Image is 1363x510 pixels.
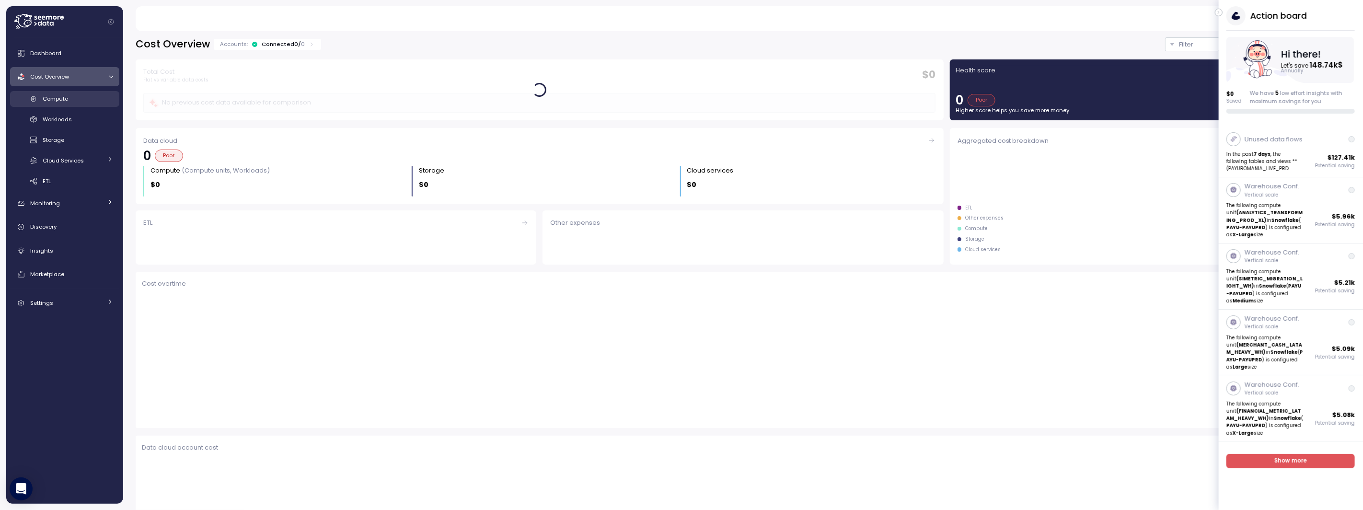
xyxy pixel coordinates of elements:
span: Insights [30,247,53,255]
a: Cloud Services [10,152,119,168]
p: The following compute unit in ( ) is configured as size [1227,334,1304,371]
p: Vertical scale [1245,192,1299,198]
a: Warehouse Conf.Vertical scaleThe following compute unit(SIMETRIC_MIGRATION_LIGHT_WH)inSnowflake(P... [1219,243,1363,310]
p: Potential saving [1316,288,1355,294]
strong: Snowflake [1271,349,1298,355]
p: Cost overtime [142,279,186,289]
strong: PAYU-PAYUPRD [1227,349,1304,362]
div: We have low effort insights with maximum savings for you [1250,89,1355,105]
strong: (SIMETRIC_MIGRATION_LIGHT_WH) [1227,276,1303,289]
text: Let's save [1282,60,1344,70]
strong: PAYU-PAYUPRD [1227,283,1302,296]
p: The following compute unit in ( ) is configured as size [1227,202,1304,238]
p: $ 5.21k [1335,278,1355,288]
strong: X-Large [1233,430,1254,436]
p: Potential saving [1316,354,1355,360]
p: $ 5.09k [1332,344,1355,354]
div: Cloud services [965,246,1001,253]
h2: Cost Overview [136,37,210,51]
div: Accounts:Connected0/0 [214,39,321,50]
div: Poor [968,94,996,106]
strong: Snowflake [1259,283,1287,289]
div: Storage [419,166,444,175]
a: Settings [10,294,119,313]
div: Connected 0 / [262,40,305,48]
p: $ 127.41k [1328,153,1355,162]
p: Warehouse Conf. [1245,380,1299,390]
p: The following compute unit in ( ) is configured as size [1227,268,1304,304]
a: ETL [10,173,119,189]
div: Storage [965,236,984,243]
p: Higher score helps you save more money [956,106,1344,114]
p: Vertical scale [1245,324,1299,330]
a: Data cloud0PoorCompute (Compute units, Workloads)$0Storage $0Cloud services $0 [136,128,944,204]
strong: PAYU-PAYUPRD [1227,224,1266,231]
button: Filter [1165,37,1220,51]
h3: Action board [1250,10,1307,22]
strong: Snowflake [1274,415,1302,421]
span: Cost Overview [30,73,69,81]
strong: PAYU-PAYUPRD [1227,422,1266,429]
span: ETL [43,177,51,185]
p: Warehouse Conf. [1245,314,1299,324]
text: Annually [1282,68,1305,74]
p: $0 [687,179,697,190]
p: 0 [301,40,305,48]
p: Filter [1179,40,1193,49]
span: Dashboard [30,49,61,57]
strong: Large [1233,364,1248,370]
p: $ 5.96k [1332,212,1355,221]
p: $0 [150,179,160,190]
p: Warehouse Conf. [1245,248,1299,257]
strong: Snowflake [1272,217,1299,223]
p: Potential saving [1316,221,1355,228]
strong: (MERCHANT_CASH_LATAM_HEAVY_WH) [1227,342,1303,355]
p: Warehouse Conf. [1245,182,1299,191]
p: $ 0 [1227,90,1242,98]
span: Marketplace [30,270,64,278]
p: Potential saving [1316,420,1355,427]
div: Open Intercom Messenger [10,477,33,500]
div: Compute [965,225,988,232]
a: Warehouse Conf.Vertical scaleThe following compute unit(FINANCIAL_METRIC_LATAM_HEAVY_WH)inSnowfla... [1219,375,1363,441]
a: Unused data flowsIn the past7 days, the following tables and views **(PAYUROMANIA_LIVE_PRD$127.41... [1219,127,1363,177]
div: Poor [155,150,183,162]
a: Storage [10,132,119,148]
p: 0 [143,150,151,162]
p: Health score [956,66,996,75]
strong: X-Large [1233,232,1254,238]
a: Insights [10,241,119,260]
a: Compute [10,91,119,107]
span: Monitoring [30,199,60,207]
span: Compute [43,95,68,103]
a: Show more [1227,454,1355,468]
p: Accounts: [220,40,248,48]
p: Unused data flows [1245,135,1303,144]
a: Warehouse Conf.Vertical scaleThe following compute unit(MERCHANT_CASH_LATAM_HEAVY_WH)inSnowflake(... [1219,310,1363,376]
div: Data cloud [143,136,936,146]
p: Saved [1227,98,1242,104]
span: 5 [1275,89,1279,97]
a: Dashboard [10,44,119,63]
span: Show more [1275,454,1307,467]
a: Workloads [10,112,119,127]
span: Storage [43,136,64,144]
p: $0 [419,179,428,190]
p: Potential saving [1316,162,1355,169]
button: Collapse navigation [105,18,117,25]
a: Monitoring [10,194,119,213]
strong: 7 days [1254,151,1271,157]
span: Discovery [30,223,57,231]
a: Cost Overview [10,67,119,86]
p: The following compute unit in ( ) is configured as size [1227,400,1304,437]
strong: (FINANCIAL_METRIC_LATAM_HEAVY_WH) [1227,408,1302,421]
strong: (ANALYTICS_TRANSFORMING_PROD_XL) [1227,209,1303,223]
span: Cloud Services [43,157,84,164]
p: Data cloud account cost [142,443,218,452]
strong: Medium [1233,298,1254,304]
p: Vertical scale [1245,390,1299,396]
span: Workloads [43,116,72,123]
div: Other expenses [550,218,936,228]
div: Other expenses [965,215,1004,221]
